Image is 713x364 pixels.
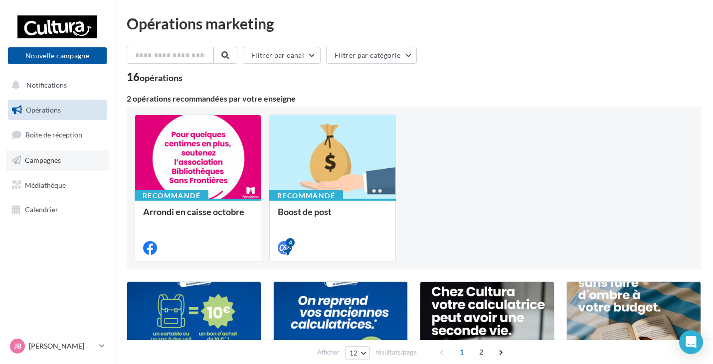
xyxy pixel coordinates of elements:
[286,238,295,247] div: 4
[6,75,105,96] button: Notifications
[127,72,182,83] div: 16
[143,207,253,227] div: Arrondi en caisse octobre
[6,100,109,121] a: Opérations
[135,190,208,201] div: Recommandé
[127,95,701,103] div: 2 opérations recommandées par votre enseigne
[473,344,489,360] span: 2
[375,348,417,357] span: résultats/page
[25,205,58,214] span: Calendrier
[679,330,703,354] div: Open Intercom Messenger
[278,207,387,227] div: Boost de post
[8,337,107,356] a: JB [PERSON_NAME]
[6,124,109,145] a: Boîte de réception
[25,156,61,164] span: Campagnes
[243,47,321,64] button: Filtrer par canal
[326,47,417,64] button: Filtrer par catégorie
[6,175,109,196] a: Médiathèque
[6,150,109,171] a: Campagnes
[25,130,82,139] span: Boîte de réception
[26,81,67,89] span: Notifications
[317,348,340,357] span: Afficher
[350,349,358,357] span: 12
[345,346,370,360] button: 12
[269,190,343,201] div: Recommandé
[8,47,107,64] button: Nouvelle campagne
[29,341,95,351] p: [PERSON_NAME]
[140,73,182,82] div: opérations
[454,344,470,360] span: 1
[25,180,66,189] span: Médiathèque
[6,199,109,220] a: Calendrier
[127,16,701,31] div: Opérations marketing
[26,106,61,114] span: Opérations
[14,341,21,351] span: JB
